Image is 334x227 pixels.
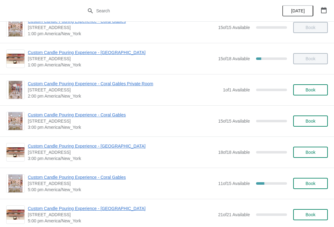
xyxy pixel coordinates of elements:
img: Custom Candle Pouring Experience - Fort Lauderdale | 914 East Las Olas Boulevard, Fort Lauderdale... [6,147,24,158]
img: Custom Candle Pouring Experience - Coral Gables | 154 Giralda Avenue, Coral Gables, FL, USA | 5:0... [8,174,23,192]
span: Custom Candle Pouring Experience - Coral Gables Private Room [28,81,220,87]
span: 1:00 pm America/New_York [28,31,215,37]
span: 1 of 1 Available [223,87,250,92]
span: 21 of 21 Available [218,212,250,217]
img: Custom Candle Pouring Experience - Fort Lauderdale | 914 East Las Olas Boulevard, Fort Lauderdale... [6,210,24,220]
span: Book [306,150,315,155]
button: Book [293,178,328,189]
span: Custom Candle Pouring Experience - Coral Gables [28,112,215,118]
span: 3:00 pm America/New_York [28,124,215,130]
span: 15 of 15 Available [218,25,250,30]
button: Book [293,116,328,127]
span: Custom Candle Pouring Experience - [GEOGRAPHIC_DATA] [28,205,215,212]
span: [STREET_ADDRESS] [28,180,215,187]
span: [STREET_ADDRESS] [28,56,215,62]
span: [STREET_ADDRESS] [28,212,215,218]
span: 18 of 18 Available [218,150,250,155]
span: 2:00 pm America/New_York [28,93,220,99]
img: Custom Candle Pouring Experience - Coral Gables | 154 Giralda Avenue, Coral Gables, FL, USA | 3:0... [8,112,23,130]
span: 5:00 pm America/New_York [28,218,215,224]
span: [STREET_ADDRESS] [28,87,220,93]
span: Custom Candle Pouring Experience - [GEOGRAPHIC_DATA] [28,49,215,56]
span: 5:00 pm America/New_York [28,187,215,193]
span: 15 of 18 Available [218,56,250,61]
img: Custom Candle Pouring Experience - Coral Gables | 154 Giralda Avenue, Coral Gables, FL, USA | 1:0... [8,19,23,36]
span: Book [306,87,315,92]
span: 1:00 pm America/New_York [28,62,215,68]
img: Custom Candle Pouring Experience - Fort Lauderdale | 914 East Las Olas Boulevard, Fort Lauderdale... [6,54,24,64]
button: Book [293,147,328,158]
span: [STREET_ADDRESS] [28,24,215,31]
img: Custom Candle Pouring Experience - Coral Gables Private Room | 154 Giralda Avenue, Coral Gables, ... [9,81,22,99]
button: Book [293,84,328,95]
span: Book [306,181,315,186]
span: 3:00 pm America/New_York [28,155,215,162]
span: 15 of 15 Available [218,119,250,124]
span: Custom Candle Pouring Experience - Coral Gables [28,174,215,180]
span: 11 of 15 Available [218,181,250,186]
span: [STREET_ADDRESS] [28,149,215,155]
button: Book [293,209,328,220]
span: Custom Candle Pouring Experience - [GEOGRAPHIC_DATA] [28,143,215,149]
span: [DATE] [291,8,305,13]
span: Book [306,119,315,124]
span: Book [306,212,315,217]
span: [STREET_ADDRESS] [28,118,215,124]
input: Search [96,5,250,16]
button: [DATE] [282,5,313,16]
